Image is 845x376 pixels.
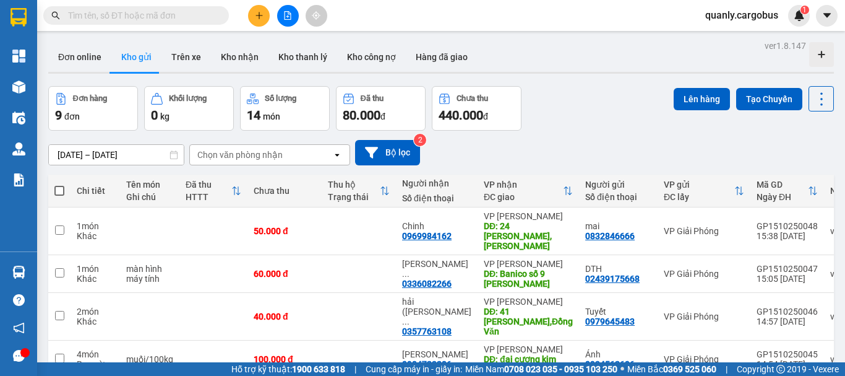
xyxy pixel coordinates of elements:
[504,364,617,374] strong: 0708 023 035 - 0935 103 250
[664,180,734,190] div: VP gửi
[161,42,211,72] button: Trên xe
[585,307,651,317] div: Tuyết
[263,111,280,121] span: món
[64,111,80,121] span: đơn
[402,178,471,188] div: Người nhận
[658,175,750,208] th: Toggle SortBy
[265,94,296,103] div: Số lượng
[283,11,292,20] span: file-add
[663,364,716,374] strong: 0369 525 060
[432,86,521,131] button: Chưa thu440.000đ
[332,150,342,160] svg: open
[765,39,806,53] div: ver 1.8.147
[55,108,62,123] span: 9
[585,231,635,241] div: 0832846666
[664,354,744,364] div: VP Giải Phóng
[77,307,114,317] div: 2 món
[11,8,27,27] img: logo-vxr
[402,221,471,231] div: Chinh
[186,180,231,190] div: Đã thu
[757,359,818,369] div: 14:54 [DATE]
[439,108,483,123] span: 440.000
[336,86,426,131] button: Đã thu80.000đ
[402,349,471,359] div: lê hoa
[757,307,818,317] div: GP1510250046
[484,269,573,289] div: DĐ: Banico số 9 Bùi Đình thảo
[585,264,651,274] div: DTH
[585,317,635,326] div: 0979645483
[465,362,617,376] span: Miền Nam
[160,111,169,121] span: kg
[757,180,808,190] div: Mã GD
[664,192,734,202] div: ĐC lấy
[627,362,716,376] span: Miền Bắc
[809,42,834,67] div: Tạo kho hàng mới
[77,186,114,196] div: Chi tiết
[736,88,802,110] button: Tạo Chuyến
[77,221,114,231] div: 1 món
[169,94,207,103] div: Khối lượng
[484,354,573,374] div: DĐ: đai cương kim bảng
[77,231,114,241] div: Khác
[402,269,410,279] span: ...
[328,192,380,202] div: Trạng thái
[255,11,264,20] span: plus
[248,5,270,27] button: plus
[402,259,471,279] div: Thanh (Banico)
[402,231,452,241] div: 0969984162
[354,362,356,376] span: |
[402,359,452,369] div: 0984723286
[277,5,299,27] button: file-add
[49,145,184,165] input: Select a date range.
[77,317,114,326] div: Khác
[312,11,320,20] span: aim
[585,349,651,359] div: Ánh
[794,10,805,21] img: icon-new-feature
[254,186,315,196] div: Chưa thu
[12,81,25,94] img: warehouse-icon
[585,180,651,190] div: Người gửi
[144,86,234,131] button: Khối lượng0kg
[585,192,651,202] div: Số điện thoại
[402,193,471,203] div: Số điện thoại
[343,108,380,123] span: 80.000
[231,362,345,376] span: Hỗ trợ kỹ thuật:
[12,142,25,155] img: warehouse-icon
[821,10,833,21] span: caret-down
[306,5,327,27] button: aim
[402,297,471,326] div: hải (cty ngọc Hà)
[757,317,818,326] div: 14:57 [DATE]
[268,42,337,72] button: Kho thanh lý
[406,42,478,72] button: Hàng đã giao
[484,192,563,202] div: ĐC giao
[757,221,818,231] div: GP1510250048
[478,175,579,208] th: Toggle SortBy
[585,359,635,369] div: 0934562606
[757,264,818,274] div: GP1510250047
[211,42,268,72] button: Kho nhận
[366,362,462,376] span: Cung cấp máy in - giấy in:
[484,307,573,336] div: DĐ: 41 Lê Quý Thứ,Đồng Văn
[695,7,788,23] span: quanly.cargobus
[484,221,573,251] div: DĐ: 24 Bùi Đạt,Đồng Văn
[12,173,25,186] img: solution-icon
[380,111,385,121] span: đ
[802,6,807,14] span: 1
[322,175,396,208] th: Toggle SortBy
[816,5,838,27] button: caret-down
[757,349,818,359] div: GP1510250045
[664,269,744,279] div: VP Giải Phóng
[126,264,173,284] div: màn hình máy tính
[328,180,380,190] div: Thu hộ
[484,297,573,307] div: VP [PERSON_NAME]
[292,364,345,374] strong: 1900 633 818
[757,192,808,202] div: Ngày ĐH
[77,274,114,284] div: Khác
[402,326,452,336] div: 0357763108
[77,264,114,274] div: 1 món
[620,367,624,372] span: ⚪️
[414,134,426,146] sup: 2
[126,180,173,190] div: Tên món
[12,50,25,63] img: dashboard-icon
[197,149,283,161] div: Chọn văn phòng nhận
